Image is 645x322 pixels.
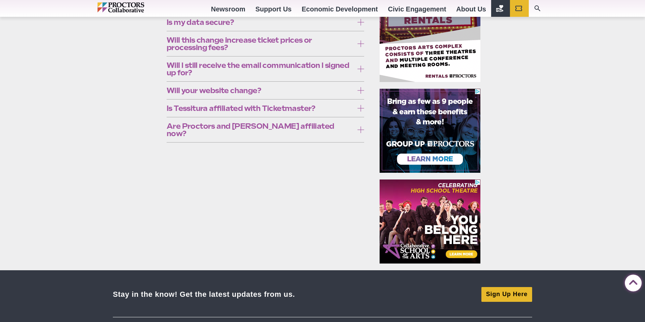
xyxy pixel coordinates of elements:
[97,2,173,12] img: Proctors logo
[167,36,354,51] span: Will this change increase ticket prices or processing fees?
[167,62,354,76] span: Will I still receive the email communication I signed up for?
[380,89,480,173] iframe: Advertisement
[380,179,480,264] iframe: Advertisement
[167,122,354,137] span: Are Proctors and [PERSON_NAME] affiliated now?
[481,287,532,302] a: Sign Up Here
[167,18,354,26] span: Is my data secure?
[167,87,354,94] span: Will your website change?
[167,105,354,112] span: Is Tessitura affiliated with Ticketmaster?
[625,275,638,288] a: Back to Top
[113,290,295,299] div: Stay in the know! Get the latest updates from us.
